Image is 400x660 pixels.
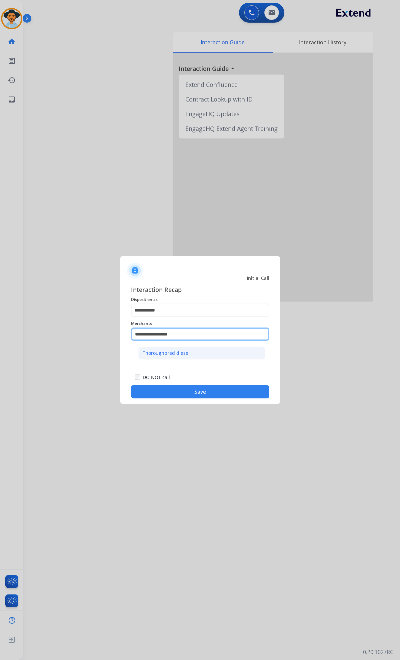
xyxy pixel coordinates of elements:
span: Initial Call [247,275,269,282]
div: Thoroughbred diesel [143,350,190,356]
span: Disposition as [131,296,269,304]
img: contactIcon [127,263,143,279]
p: 0.20.1027RC [363,648,393,656]
button: Save [131,385,269,398]
label: DO NOT call [143,374,170,381]
span: Merchants [131,320,269,328]
span: Interaction Recap [131,285,269,296]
